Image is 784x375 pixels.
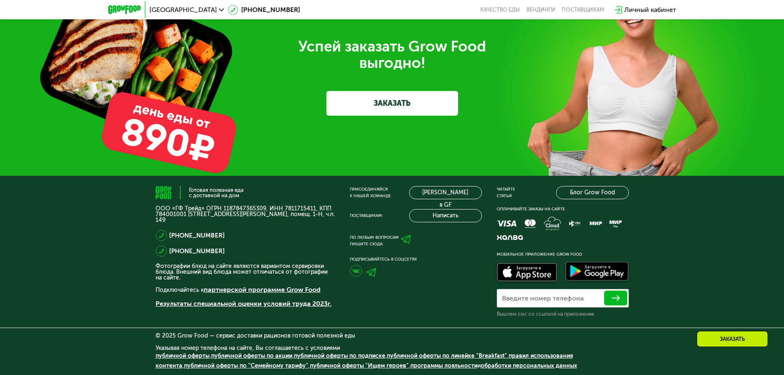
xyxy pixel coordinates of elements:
[156,345,629,375] div: Указывая номер телефона на сайте, Вы соглашаетесь с условиями
[189,187,244,198] div: Готовая полезная еда с доставкой на дом
[156,333,629,339] div: © 2025 Grow Food — сервис доставки рационов готовой полезной еды
[294,352,385,359] a: публичной оферты по подписке
[497,311,629,317] div: Вышлем смс со ссылкой на приложение
[480,7,520,13] a: Качество еды
[228,5,300,15] a: [PHONE_NUMBER]
[497,186,515,199] div: Читайте статьи
[556,186,629,199] a: Блог Grow Food
[156,285,335,295] p: Подключайтесь к
[156,352,209,359] a: публичной оферты
[502,296,584,300] label: Введите номер телефона
[624,5,676,15] div: Личный кабинет
[204,286,321,293] a: партнерской программе Grow Food
[211,352,292,359] a: публичной оферты по акции
[184,362,308,369] a: публичной оферты по "Семейному тарифу"
[350,234,399,247] div: По любым вопросам пишите сюда:
[562,7,604,13] div: поставщикам
[410,362,477,369] a: программы лояльности
[156,263,335,281] p: Фотографии блюд на сайте являются вариантом сервировки блюда. Внешний вид блюда может отличаться ...
[156,300,332,307] a: Результаты специальной оценки условий труда 2023г.
[563,260,631,284] img: Доступно в Google Play
[409,209,482,222] button: Написать
[697,331,768,347] div: Заказать
[156,352,577,369] span: , , , , , , , и
[497,206,629,212] div: Оплачивайте заказы на сайте
[497,251,629,258] div: Мобильное приложение Grow Food
[409,186,482,199] a: [PERSON_NAME] в GF
[387,352,507,359] a: публичной оферты по линейке "Breakfast"
[350,256,482,263] div: Подписывайтесь в соцсетях
[156,352,573,369] a: правил использования контента
[350,212,383,219] div: Поставщикам:
[310,362,409,369] a: публичной оферты "Ищем героев"
[526,7,555,13] a: Вендинги
[326,91,458,116] a: ЗАКАЗАТЬ
[169,246,225,256] a: [PHONE_NUMBER]
[169,231,225,240] a: [PHONE_NUMBER]
[149,7,217,13] span: [GEOGRAPHIC_DATA]
[156,206,335,223] p: ООО «ГФ Трейд» ОГРН 1187847365309, ИНН 7811715411, КПП 784001001 [STREET_ADDRESS][PERSON_NAME], п...
[481,362,577,369] a: обработки персональных данных
[350,186,391,199] div: Присоединяйся к нашей команде
[162,38,623,71] div: Успей заказать Grow Food выгодно!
